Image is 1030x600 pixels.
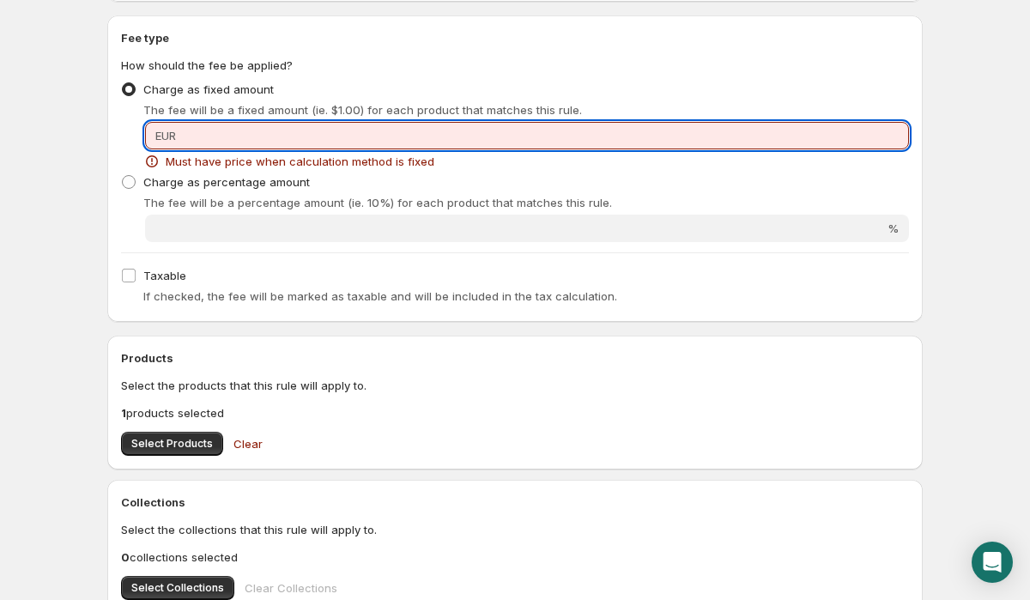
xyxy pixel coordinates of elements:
h2: Products [121,349,909,367]
h2: Fee type [121,29,909,46]
p: The fee will be a percentage amount (ie. 10%) for each product that matches this rule. [143,194,909,211]
span: Charge as fixed amount [143,82,274,96]
span: Charge as percentage amount [143,175,310,189]
p: products selected [121,404,909,421]
span: Select Collections [131,581,224,595]
span: EUR [155,129,176,142]
b: 0 [121,550,130,564]
span: If checked, the fee will be marked as taxable and will be included in the tax calculation. [143,289,617,303]
span: % [888,221,899,235]
p: Select the products that this rule will apply to. [121,377,909,394]
span: Must have price when calculation method is fixed [166,153,434,170]
button: Clear [223,427,273,461]
button: Select Products [121,432,223,456]
b: 1 [121,406,126,420]
button: Select Collections [121,576,234,600]
span: The fee will be a fixed amount (ie. $1.00) for each product that matches this rule. [143,103,582,117]
p: collections selected [121,548,909,566]
span: Clear [233,435,263,452]
span: Taxable [143,269,186,282]
span: How should the fee be applied? [121,58,293,72]
span: Select Products [131,437,213,451]
h2: Collections [121,494,909,511]
div: Open Intercom Messenger [972,542,1013,583]
p: Select the collections that this rule will apply to. [121,521,909,538]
